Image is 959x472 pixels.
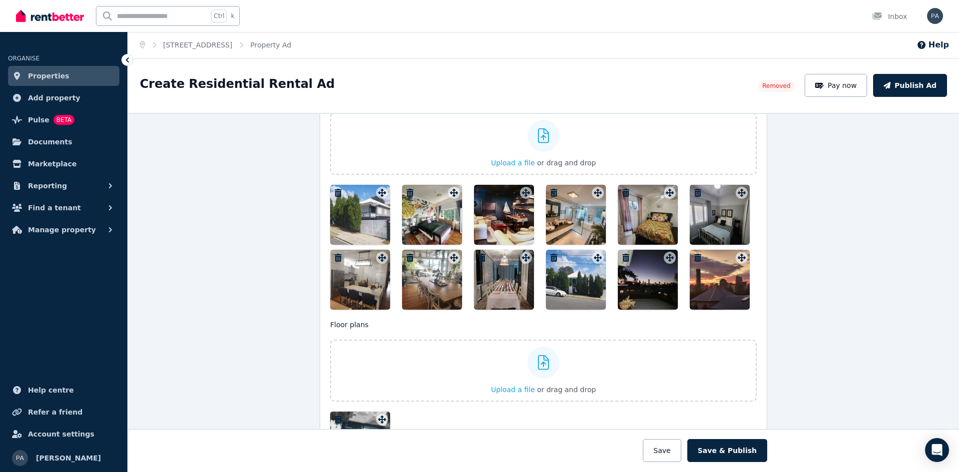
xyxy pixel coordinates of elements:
[917,39,949,51] button: Help
[28,406,82,418] span: Refer a friend
[330,320,757,330] p: Floor plans
[12,450,28,466] img: Peter Aitcheson
[8,110,119,130] a: PulseBETA
[873,74,947,97] button: Publish Ad
[8,198,119,218] button: Find a tenant
[8,132,119,152] a: Documents
[128,32,303,58] nav: Breadcrumb
[163,41,233,49] a: [STREET_ADDRESS]
[8,424,119,444] a: Account settings
[8,220,119,240] button: Manage property
[28,92,80,104] span: Add property
[28,158,76,170] span: Marketplace
[687,439,767,462] button: Save & Publish
[36,452,101,464] span: [PERSON_NAME]
[805,74,868,97] button: Pay now
[8,402,119,422] a: Refer a friend
[211,9,227,22] span: Ctrl
[491,386,535,394] span: Upload a file
[28,70,69,82] span: Properties
[491,159,535,167] span: Upload a file
[537,159,596,167] span: or drag and drop
[8,88,119,108] a: Add property
[28,114,49,126] span: Pulse
[16,8,84,23] img: RentBetter
[250,41,291,49] a: Property Ad
[872,11,907,21] div: Inbox
[28,224,96,236] span: Manage property
[28,428,94,440] span: Account settings
[491,385,596,395] button: Upload a file or drag and drop
[537,386,596,394] span: or drag and drop
[8,66,119,86] a: Properties
[28,202,81,214] span: Find a tenant
[28,384,74,396] span: Help centre
[8,176,119,196] button: Reporting
[927,8,943,24] img: Peter Aitcheson
[28,136,72,148] span: Documents
[53,115,74,125] span: BETA
[925,438,949,462] div: Open Intercom Messenger
[643,439,681,462] button: Save
[28,180,67,192] span: Reporting
[8,55,39,62] span: ORGANISE
[231,12,234,20] span: k
[8,154,119,174] a: Marketplace
[491,158,596,168] button: Upload a file or drag and drop
[8,380,119,400] a: Help centre
[762,82,790,90] span: Removed
[140,76,335,92] h1: Create Residential Rental Ad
